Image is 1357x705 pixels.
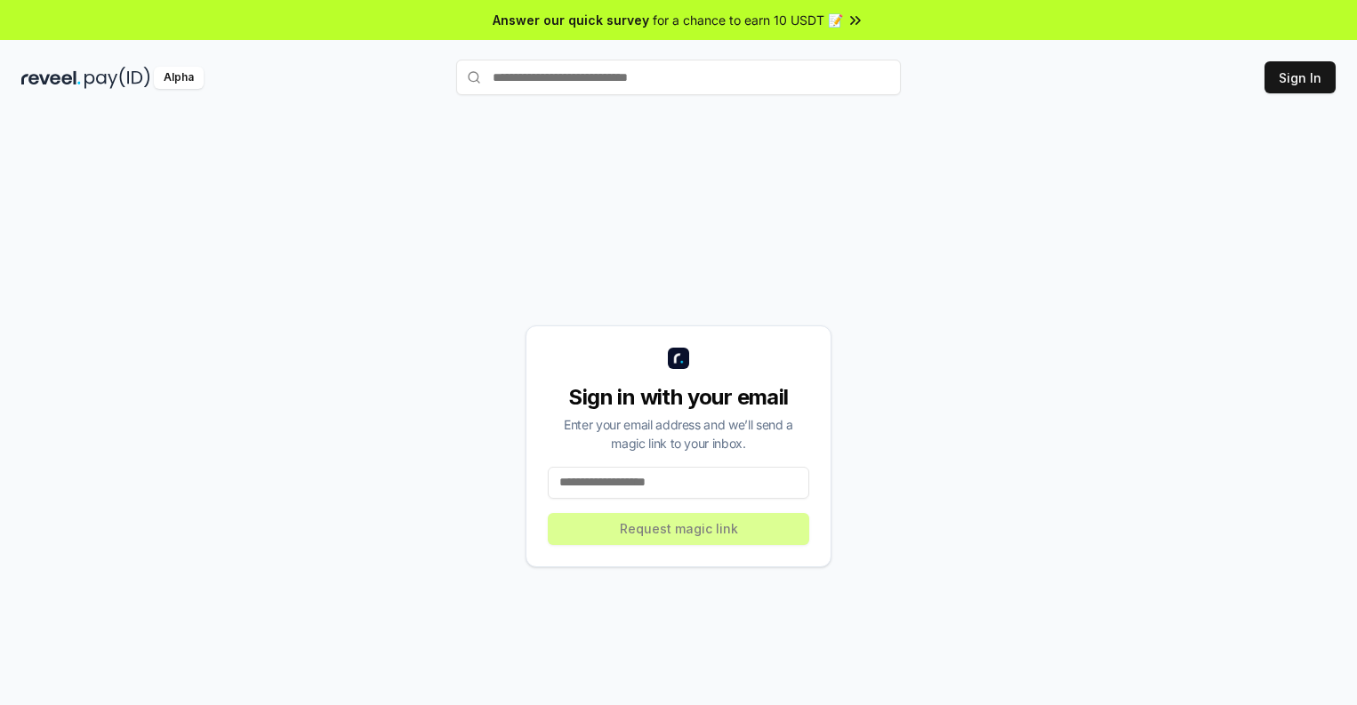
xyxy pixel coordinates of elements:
[21,67,81,89] img: reveel_dark
[493,11,649,29] span: Answer our quick survey
[653,11,843,29] span: for a chance to earn 10 USDT 📝
[668,348,689,369] img: logo_small
[84,67,150,89] img: pay_id
[548,415,809,453] div: Enter your email address and we’ll send a magic link to your inbox.
[154,67,204,89] div: Alpha
[1265,61,1336,93] button: Sign In
[548,383,809,412] div: Sign in with your email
